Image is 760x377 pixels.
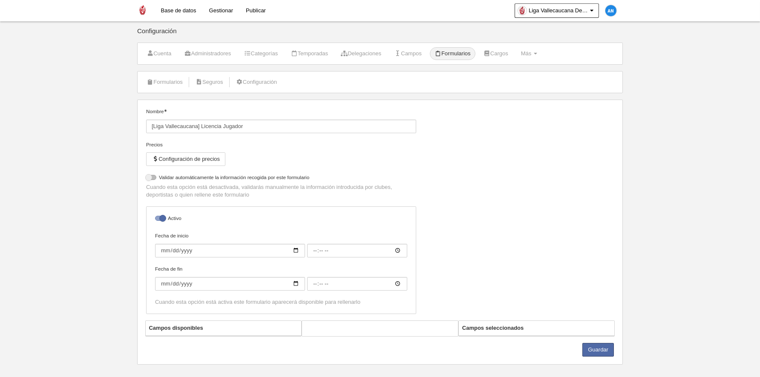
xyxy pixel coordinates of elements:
[146,174,416,183] label: Validar automáticamente la información recogida por este formulario
[142,47,176,60] a: Cuenta
[286,47,333,60] a: Temporadas
[142,76,187,89] a: Formularios
[231,76,282,89] a: Configuración
[155,277,305,291] input: Fecha de fin
[479,47,513,60] a: Cargos
[307,277,407,291] input: Fecha de fin
[529,6,588,15] span: Liga Vallecaucana De Rugby
[582,343,614,357] button: Guardar
[605,5,616,16] img: c2l6ZT0zMHgzMCZmcz05JnRleHQ9QU4mYmc9MWU4OGU1.png
[138,5,148,15] img: Liga Vallecaucana De Rugby
[146,152,225,166] button: Configuración de precios
[155,214,407,224] label: Activo
[146,141,416,149] div: Precios
[191,76,228,89] a: Seguros
[146,183,416,199] p: Cuando esta opción está desactivada, validarás manualmente la información introducida por clubes,...
[430,47,475,60] a: Formularios
[516,47,542,60] a: Más
[155,244,305,257] input: Fecha de inicio
[155,298,407,306] div: Cuando esta opción está activa este formulario aparecerá disponible para rellenarlo
[515,3,599,18] a: Liga Vallecaucana De Rugby
[155,265,407,291] label: Fecha de fin
[155,232,407,257] label: Fecha de inicio
[179,47,236,60] a: Administradores
[146,321,302,336] th: Campos disponibles
[164,109,167,112] i: Obligatorio
[146,108,416,133] label: Nombre
[336,47,386,60] a: Delegaciones
[239,47,282,60] a: Categorías
[518,6,527,15] img: OaoYyeyj4jQn.30x30.jpg
[459,321,615,336] th: Campos seleccionados
[137,28,623,43] div: Configuración
[521,50,532,57] span: Más
[146,120,416,133] input: Nombre
[389,47,426,60] a: Campos
[307,244,407,257] input: Fecha de inicio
